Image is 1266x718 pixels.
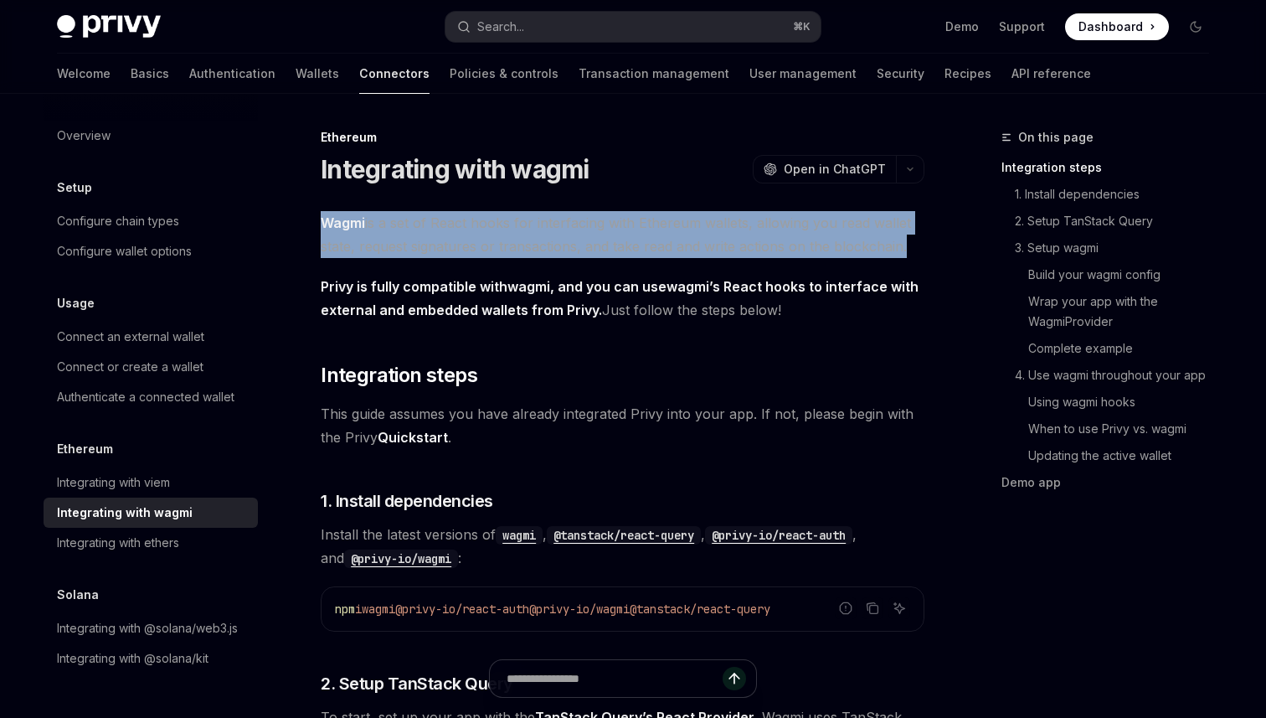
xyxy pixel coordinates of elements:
code: @tanstack/react-query [547,526,701,545]
span: @privy-io/wagmi [529,602,630,617]
code: @privy-io/react-auth [705,526,852,545]
a: Quickstart [378,429,448,447]
a: Overview [44,121,258,151]
h5: Solana [57,585,99,605]
span: @privy-io/react-auth [395,602,529,617]
a: Support [999,18,1045,35]
div: Connect an external wallet [57,327,204,347]
h5: Setup [57,178,92,198]
a: 4. Use wagmi throughout your app [1001,362,1222,389]
a: wagmi [507,278,550,296]
a: Updating the active wallet [1001,442,1222,469]
a: wagmi [666,278,709,296]
a: Recipes [944,54,991,94]
button: Copy the contents from the code block [862,597,883,619]
button: Send message [723,667,746,690]
span: wagmi [362,602,395,617]
a: Configure wallet options [44,236,258,266]
span: Install the latest versions of , , , and : [321,523,924,570]
a: wagmi [496,526,543,543]
button: Ask AI [888,597,910,619]
a: Integrating with wagmi [44,498,258,528]
a: Connectors [359,54,430,94]
a: Connect or create a wallet [44,352,258,382]
strong: Privy is fully compatible with , and you can use ’s React hooks to interface with external and em... [321,278,919,318]
div: Integrating with ethers [57,533,179,553]
a: Authenticate a connected wallet [44,382,258,412]
a: Integrating with @solana/web3.js [44,613,258,643]
a: User management [749,54,857,94]
div: Integrating with @solana/kit [57,648,208,669]
a: When to use Privy vs. wagmi [1001,416,1222,442]
span: Dashboard [1078,18,1143,35]
a: @privy-io/react-auth [705,526,852,543]
a: Authentication [189,54,275,94]
span: i [355,602,362,617]
span: This guide assumes you have already integrated Privy into your app. If not, please begin with the... [321,402,924,449]
a: Policies & controls [450,54,558,94]
button: Search...⌘K [445,12,821,42]
a: Connect an external wallet [44,322,258,352]
img: dark logo [57,15,161,39]
code: @privy-io/wagmi [344,550,458,568]
div: Connect or create a wallet [57,357,203,377]
div: Integrating with wagmi [57,503,193,523]
code: wagmi [496,526,543,545]
a: 2. Setup TanStack Query [1001,208,1222,235]
a: Complete example [1001,335,1222,362]
a: Using wagmi hooks [1001,389,1222,416]
a: 1. Install dependencies [1001,181,1222,208]
div: Integrating with viem [57,473,170,493]
button: Toggle dark mode [1182,13,1209,40]
div: Ethereum [321,129,924,146]
div: Overview [57,126,111,146]
span: On this page [1018,127,1094,147]
a: Wagmi [321,214,365,232]
a: Integrating with ethers [44,528,258,558]
a: 3. Setup wagmi [1001,235,1222,261]
div: Authenticate a connected wallet [57,387,234,407]
a: Integration steps [1001,154,1222,181]
span: @tanstack/react-query [630,602,770,617]
a: Demo app [1001,469,1222,496]
div: Integrating with @solana/web3.js [57,618,238,638]
a: Demo [945,18,979,35]
a: Security [877,54,924,94]
a: Dashboard [1065,13,1169,40]
h5: Ethereum [57,439,113,459]
span: Open in ChatGPT [784,161,886,178]
a: @tanstack/react-query [547,526,701,543]
button: Report incorrect code [835,597,857,619]
span: Integration steps [321,362,477,389]
input: Ask a question... [507,660,723,697]
h5: Usage [57,293,95,313]
a: Welcome [57,54,111,94]
span: ⌘ K [793,20,811,34]
a: Build your wagmi config [1001,261,1222,288]
a: Integrating with @solana/kit [44,643,258,674]
div: Configure chain types [57,211,179,231]
button: Open in ChatGPT [753,155,896,183]
a: Transaction management [579,54,729,94]
div: Search... [477,17,524,37]
div: Configure wallet options [57,241,192,261]
a: Integrating with viem [44,467,258,498]
a: Wallets [296,54,339,94]
a: @privy-io/wagmi [344,550,458,566]
h1: Integrating with wagmi [321,154,589,184]
a: Wrap your app with the WagmiProvider [1001,288,1222,335]
span: is a set of React hooks for interfacing with Ethereum wallets, allowing you read wallet state, re... [321,211,924,258]
span: Just follow the steps below! [321,275,924,322]
a: Basics [131,54,169,94]
a: Configure chain types [44,206,258,236]
span: 1. Install dependencies [321,489,493,513]
a: API reference [1011,54,1091,94]
span: npm [335,602,355,617]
